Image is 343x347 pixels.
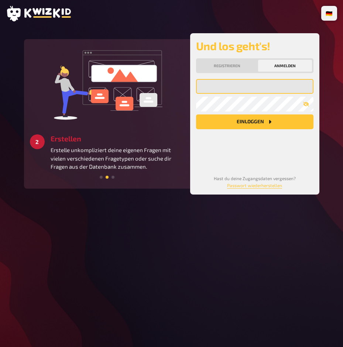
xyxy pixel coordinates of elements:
[51,146,184,171] p: Erstelle unkompliziert deine eigenen Fragen mit vielen verschiedenen Fragetypen oder suche dir Fr...
[196,79,313,94] input: Meine Emailadresse
[196,39,313,52] h2: Und los geht's!
[198,60,257,72] button: Registrieren
[227,183,282,188] a: Passwort wiederherstellen
[52,45,162,123] img: create
[30,134,45,149] div: 2
[196,114,313,129] button: Einloggen
[258,60,312,72] button: Anmelden
[214,176,296,188] small: Hast du deine Zugangsdaten vergessen?
[51,134,184,143] h3: Erstellen
[323,7,336,19] li: 🇩🇪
